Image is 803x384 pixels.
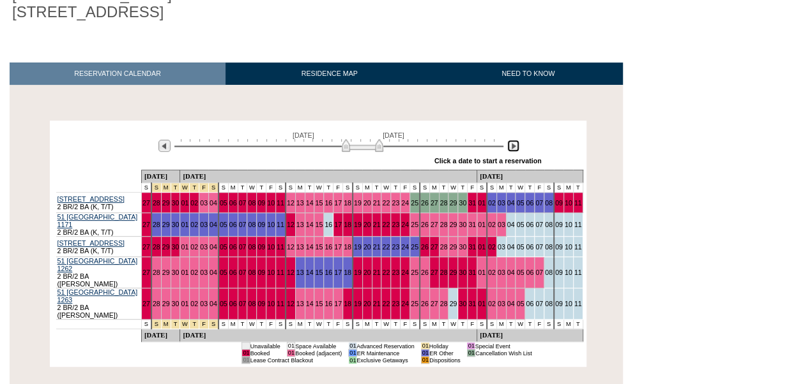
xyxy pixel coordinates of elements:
[354,300,362,307] a: 19
[257,300,265,307] a: 09
[56,237,142,257] td: 2 BR/2 BA (K, T/T)
[296,221,304,228] a: 13
[526,199,533,207] a: 06
[401,199,409,207] a: 24
[325,221,332,228] a: 16
[363,243,371,251] a: 20
[507,300,515,307] a: 04
[506,183,516,193] td: T
[468,269,476,276] a: 31
[257,269,265,276] a: 09
[383,131,404,139] span: [DATE]
[433,63,623,85] a: NEED TO KNOW
[421,199,429,207] a: 26
[181,199,188,207] a: 01
[190,269,198,276] a: 02
[296,199,304,207] a: 13
[449,199,457,207] a: 29
[325,269,332,276] a: 16
[410,183,420,193] td: S
[373,199,381,207] a: 21
[229,269,237,276] a: 06
[391,183,401,193] td: T
[381,183,391,193] td: W
[181,243,188,251] a: 01
[468,300,476,307] a: 31
[190,243,198,251] a: 02
[190,183,199,193] td: Independence Day 2026
[161,320,171,329] td: Independence Day 2026
[392,221,399,228] a: 23
[545,243,553,251] a: 08
[545,300,553,307] a: 08
[172,243,180,251] a: 30
[516,269,524,276] a: 05
[200,221,208,228] a: 03
[429,183,439,193] td: M
[208,183,218,193] td: Independence Day 2026
[507,221,515,228] a: 04
[306,300,314,307] a: 14
[239,300,247,307] a: 07
[56,213,142,237] td: 2 BR/2 BA (K, T/T)
[334,199,342,207] a: 17
[477,183,487,193] td: S
[142,221,150,228] a: 27
[420,183,429,193] td: S
[401,243,409,251] a: 24
[362,183,372,193] td: M
[478,269,486,276] a: 01
[277,269,284,276] a: 11
[190,221,198,228] a: 02
[526,221,533,228] a: 06
[363,269,371,276] a: 20
[287,243,294,251] a: 12
[229,300,237,307] a: 06
[210,199,217,207] a: 04
[421,269,429,276] a: 26
[372,183,381,193] td: T
[200,199,208,207] a: 03
[277,243,284,251] a: 11
[431,269,438,276] a: 27
[314,183,324,193] td: W
[373,221,381,228] a: 21
[267,221,275,228] a: 10
[459,300,466,307] a: 30
[141,183,151,193] td: S
[226,63,434,85] a: RESIDENCE MAP
[287,221,294,228] a: 12
[210,300,217,307] a: 04
[295,183,305,193] td: M
[449,300,457,307] a: 29
[411,243,418,251] a: 25
[142,300,150,307] a: 27
[565,300,572,307] a: 10
[296,269,304,276] a: 13
[218,183,228,193] td: S
[239,269,247,276] a: 07
[468,199,476,207] a: 31
[488,221,496,228] a: 02
[431,300,438,307] a: 27
[286,183,295,193] td: S
[392,269,399,276] a: 23
[411,199,418,207] a: 25
[421,243,429,251] a: 26
[162,221,170,228] a: 29
[498,221,505,228] a: 03
[229,243,237,251] a: 06
[440,221,448,228] a: 28
[498,243,505,251] a: 03
[373,243,381,251] a: 21
[344,269,351,276] a: 18
[487,183,496,193] td: S
[507,243,515,251] a: 04
[344,221,351,228] a: 18
[545,199,553,207] a: 08
[535,243,543,251] a: 07
[190,300,198,307] a: 02
[478,199,486,207] a: 01
[200,269,208,276] a: 03
[162,243,170,251] a: 29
